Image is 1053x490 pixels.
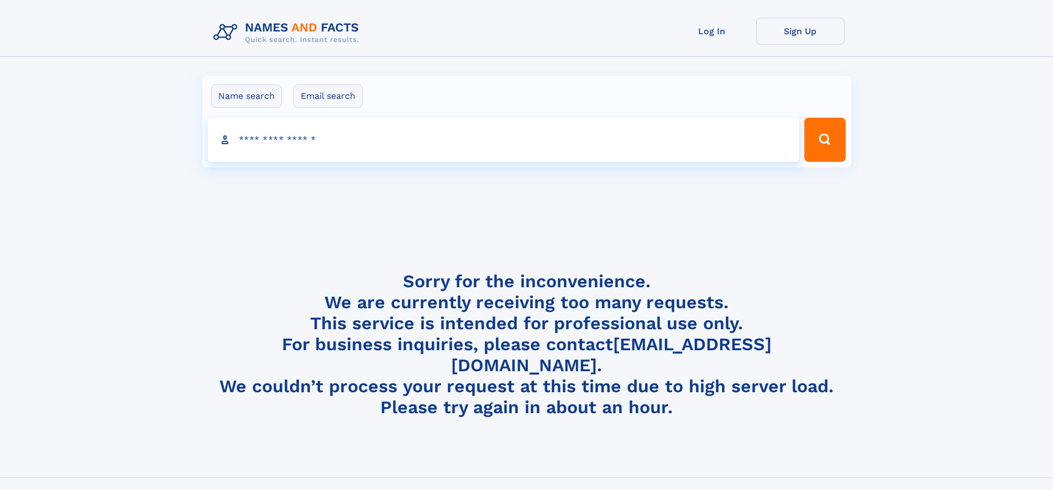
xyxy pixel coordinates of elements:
[756,18,845,45] a: Sign Up
[668,18,756,45] a: Log In
[804,118,845,162] button: Search Button
[211,85,282,108] label: Name search
[451,334,772,376] a: [EMAIL_ADDRESS][DOMAIN_NAME]
[209,271,845,418] h4: Sorry for the inconvenience. We are currently receiving too many requests. This service is intend...
[208,118,800,162] input: search input
[209,18,368,48] img: Logo Names and Facts
[294,85,363,108] label: Email search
